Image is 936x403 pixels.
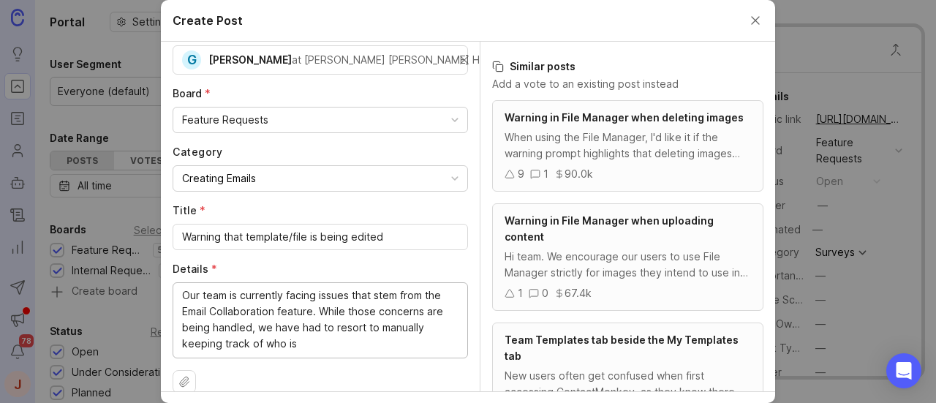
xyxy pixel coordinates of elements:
[492,203,763,311] a: Warning in File Manager when uploading contentHi team. We encourage our users to use File Manager...
[565,285,592,301] div: 67.4k
[543,166,548,182] div: 1
[505,368,751,400] div: New users often get confused when first accessing ContactMonkey, as they know there are a number ...
[173,370,196,393] button: Upload file
[173,87,211,99] span: Board (required)
[208,53,292,66] span: [PERSON_NAME]
[492,77,763,91] p: Add a vote to an existing post instead
[505,334,739,362] span: Team Templates tab beside the My Templates tab
[505,129,751,162] div: When using the File Manager, I'd like it if the warning prompt highlights that deleting images ma...
[505,214,714,243] span: Warning in File Manager when uploading content
[518,166,524,182] div: 9
[182,287,458,352] textarea: Our team is currently facing issues that stem from the Email Collaboration feature. While those c...
[542,285,548,301] div: 0
[505,249,751,281] div: Hi team. We encourage our users to use File Manager strictly for images they intend to use in the...
[173,263,217,275] span: Details (required)
[182,170,256,187] div: Creating Emails
[292,52,504,68] div: at [PERSON_NAME] [PERSON_NAME] Health
[747,12,763,29] button: Close create post modal
[886,353,921,388] div: Open Intercom Messenger
[173,12,243,29] h2: Create Post
[173,145,468,159] label: Category
[565,166,593,182] div: 90.0k
[182,50,201,69] div: G
[492,100,763,192] a: Warning in File Manager when deleting imagesWhen using the File Manager, I'd like it if the warni...
[492,59,763,74] h3: Similar posts
[182,112,268,128] div: Feature Requests
[182,229,458,245] input: Short, descriptive title
[518,285,523,301] div: 1
[173,204,205,216] span: Title (required)
[505,111,744,124] span: Warning in File Manager when deleting images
